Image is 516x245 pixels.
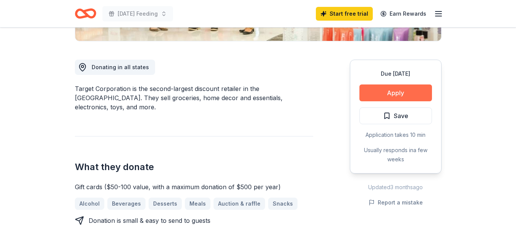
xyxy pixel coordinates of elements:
[118,9,158,18] span: [DATE] Feeding
[107,198,146,210] a: Beverages
[359,130,432,140] div: Application takes 10 min
[350,183,442,192] div: Updated 3 months ago
[89,216,210,225] div: Donation is small & easy to send to guests
[75,198,104,210] a: Alcohol
[359,107,432,124] button: Save
[376,7,431,21] a: Earn Rewards
[75,5,96,23] a: Home
[359,84,432,101] button: Apply
[316,7,373,21] a: Start free trial
[359,146,432,164] div: Usually responds in a few weeks
[268,198,298,210] a: Snacks
[214,198,265,210] a: Auction & raffle
[369,198,423,207] button: Report a mistake
[75,182,313,191] div: Gift cards ($50-100 value, with a maximum donation of $500 per year)
[185,198,210,210] a: Meals
[75,84,313,112] div: Target Corporation is the second-largest discount retailer in the [GEOGRAPHIC_DATA]. They sell gr...
[75,161,313,173] h2: What they donate
[149,198,182,210] a: Desserts
[92,64,149,70] span: Donating in all states
[102,6,173,21] button: [DATE] Feeding
[394,111,408,121] span: Save
[359,69,432,78] div: Due [DATE]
